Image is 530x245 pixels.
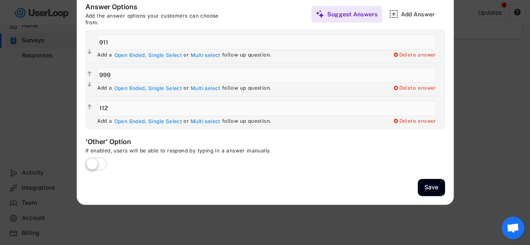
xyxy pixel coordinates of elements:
div: Suggest Answers [327,10,378,18]
button:  [86,103,93,111]
div: Single Select [148,118,182,125]
div: Multi select [191,85,220,92]
div: or [184,85,189,92]
div: Delete answer [393,85,436,92]
div: follow up question. [222,52,271,59]
div: Multi select [191,118,220,125]
div: Delete answer [393,118,436,125]
div: follow up question. [222,85,271,92]
button: Save [418,179,445,196]
div: Add a [97,85,112,92]
div: Open Ended, [114,118,147,125]
input: 911 [97,34,436,50]
text:  [88,70,92,77]
div: Single Select [148,85,182,92]
button:  [86,70,93,78]
text:  [88,103,92,111]
input: 112 [97,101,436,116]
div: Delete answer [393,52,436,59]
div: Add the answer options your customers can choose from. [85,13,232,26]
div: or [184,118,189,125]
button:  [86,80,93,89]
text:  [88,81,92,88]
div: 'Other' Option [85,137,253,147]
img: MagicMajor%20%28Purple%29.svg [315,10,324,18]
button:  [86,48,93,56]
img: AddMajor.svg [389,10,398,18]
a: Open chat [502,217,524,239]
input: 999 [97,67,436,83]
div: Multi select [191,52,220,59]
text:  [88,48,92,55]
div: Add a [97,118,112,125]
div: Open Ended, [114,52,147,59]
div: Open Ended, [114,85,147,92]
div: Answer Options [85,3,211,13]
div: If enabled, users will be able to respond by typing in a answer manually. [85,147,337,157]
div: Add Answer [401,10,443,18]
div: Single Select [148,52,182,59]
div: Add a [97,52,112,59]
div: or [184,52,189,59]
div: follow up question. [222,118,271,125]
